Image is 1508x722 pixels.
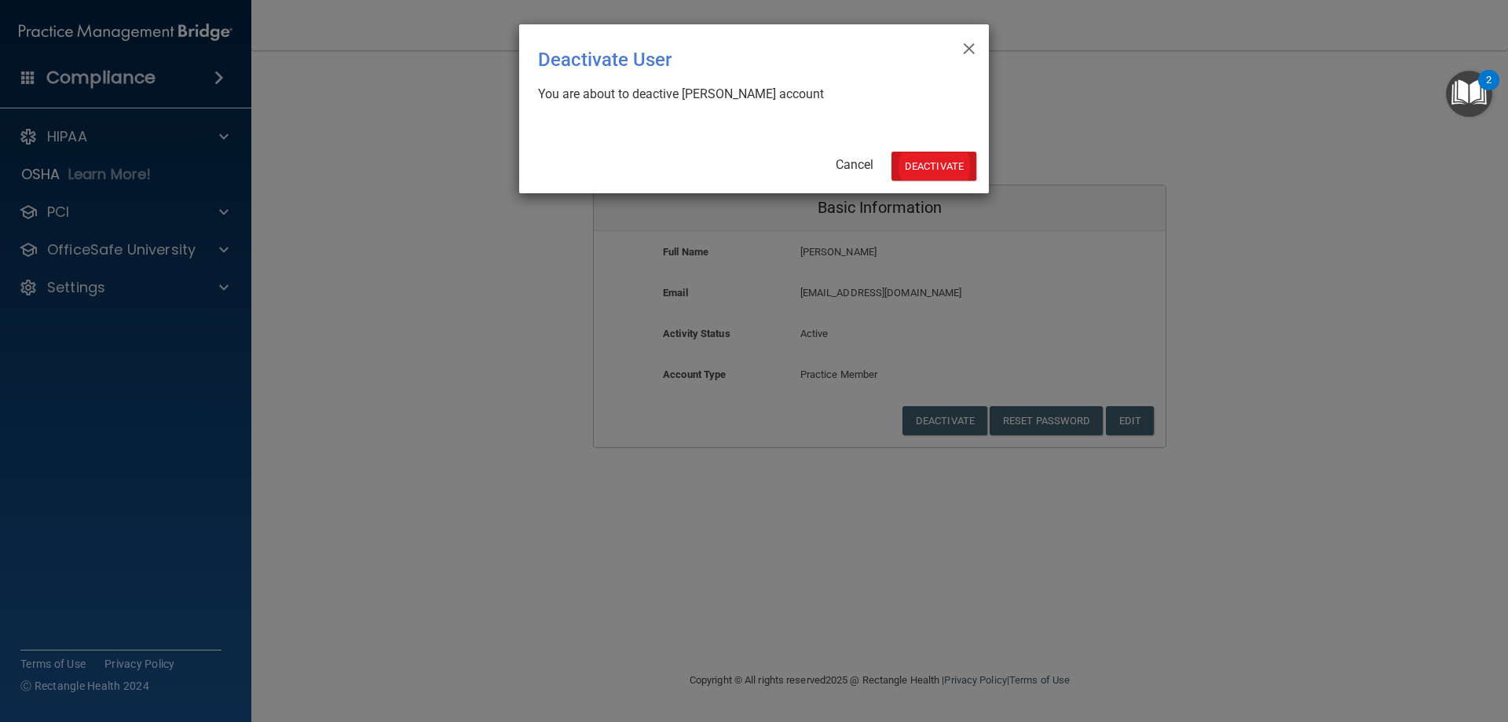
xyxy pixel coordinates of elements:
[1446,71,1492,117] button: Open Resource Center, 2 new notifications
[538,37,906,82] div: Deactivate User
[962,31,976,62] span: ×
[891,152,976,181] button: Deactivate
[1486,80,1492,101] div: 2
[836,157,873,172] a: Cancel
[538,86,957,103] div: You are about to deactive [PERSON_NAME] account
